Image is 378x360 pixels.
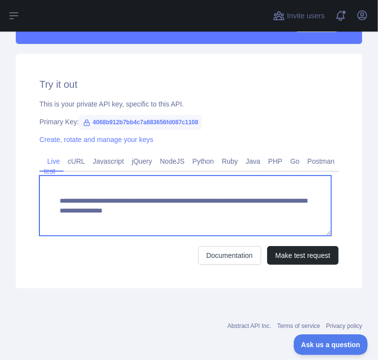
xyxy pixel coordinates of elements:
[264,153,286,169] a: PHP
[271,8,327,24] button: Invite users
[188,153,218,169] a: Python
[198,246,261,265] a: Documentation
[89,153,128,169] a: Javascript
[218,153,242,169] a: Ruby
[294,334,368,355] iframe: Toggle Customer Support
[79,115,202,130] span: 4068b912b7bb4c7a883656fd087c1108
[242,153,265,169] a: Java
[39,117,339,127] div: Primary Key:
[128,153,156,169] a: jQuery
[286,153,304,169] a: Go
[39,77,339,91] h2: Try it out
[304,153,339,169] a: Postman
[39,99,339,109] div: This is your private API key, specific to this API.
[267,246,339,265] button: Make test request
[39,136,153,144] a: Create, rotate and manage your keys
[43,153,60,179] a: Live test
[277,323,320,329] a: Terms of service
[287,10,325,22] span: Invite users
[64,153,89,169] a: cURL
[326,323,362,329] a: Privacy policy
[156,153,189,169] a: NodeJS
[228,323,272,329] a: Abstract API Inc.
